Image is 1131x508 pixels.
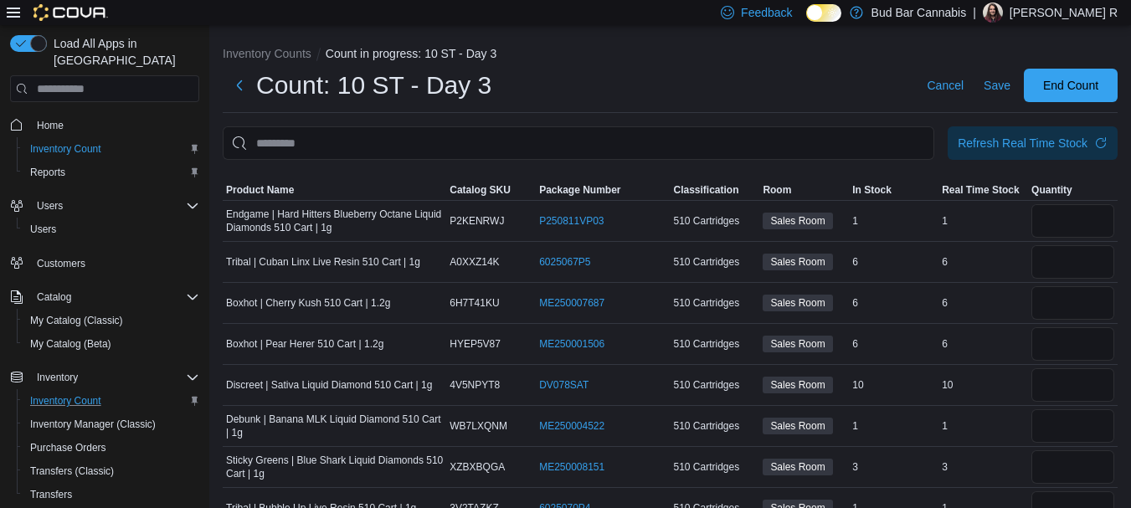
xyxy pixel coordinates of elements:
div: 6 [938,252,1028,272]
button: End Count [1024,69,1118,102]
div: 6 [849,293,938,313]
span: Sales Room [770,213,825,228]
span: Inventory [30,367,199,387]
span: Package Number [539,183,620,197]
a: Users [23,219,63,239]
span: Feedback [741,4,792,21]
div: 1 [849,211,938,231]
span: Home [30,114,199,135]
a: Inventory Manager (Classic) [23,414,162,434]
nav: An example of EuiBreadcrumbs [223,45,1118,65]
span: HYEP5V87 [450,337,501,351]
span: Endgame | Hard Hitters Blueberry Octane Liquid Diamonds 510 Cart | 1g [226,208,443,234]
span: XZBXBQGA [450,460,505,474]
span: 4V5NPYT8 [450,378,500,392]
button: Cancel [920,69,970,102]
span: 510 Cartridges [673,419,739,433]
span: Boxhot | Cherry Kush 510 Cart | 1.2g [226,296,390,310]
span: My Catalog (Beta) [30,337,111,351]
h1: Count: 10 ST - Day 3 [256,69,491,102]
button: Next [223,69,256,102]
div: 1 [938,211,1028,231]
button: Catalog SKU [446,180,536,200]
span: Load All Apps in [GEOGRAPHIC_DATA] [47,35,199,69]
div: 3 [849,457,938,477]
button: Inventory [3,366,206,389]
img: Cova [33,4,108,21]
input: Dark Mode [806,4,841,22]
div: 10 [938,375,1028,395]
span: Sales Room [770,336,825,351]
span: Purchase Orders [23,438,199,458]
span: Sales Room [770,377,825,393]
a: Home [30,115,70,136]
span: Cancel [927,77,964,94]
button: Purchase Orders [17,436,206,459]
a: My Catalog (Beta) [23,334,118,354]
span: Debunk | Banana MLK Liquid Diamond 510 Cart | 1g [226,413,443,439]
span: 510 Cartridges [673,296,739,310]
button: Users [3,194,206,218]
span: WB7LXQNM [450,419,507,433]
span: Catalog SKU [450,183,511,197]
span: Inventory Count [23,391,199,411]
span: 510 Cartridges [673,378,739,392]
button: Quantity [1028,180,1118,200]
button: In Stock [849,180,938,200]
div: 6 [849,252,938,272]
span: Sales Room [770,418,825,434]
button: My Catalog (Beta) [17,332,206,356]
button: Users [17,218,206,241]
a: P250811VP03 [539,214,604,228]
span: Customers [30,253,199,274]
span: Sticky Greens | Blue Shark Liquid Diamonds 510 Cart | 1g [226,454,443,480]
span: Sales Room [763,295,832,311]
a: Purchase Orders [23,438,113,458]
span: P2KENRWJ [450,214,504,228]
button: Classification [670,180,759,200]
span: Users [30,223,56,236]
span: Inventory Manager (Classic) [30,418,156,431]
span: Sales Room [770,459,825,475]
span: Catalog [30,287,199,307]
div: 1 [849,416,938,436]
span: My Catalog (Beta) [23,334,199,354]
a: Reports [23,162,72,182]
button: Transfers (Classic) [17,459,206,483]
button: Transfers [17,483,206,506]
span: Transfers [23,485,199,505]
span: In Stock [852,183,892,197]
span: A0XXZ14K [450,255,499,269]
span: Inventory Manager (Classic) [23,414,199,434]
div: Refresh Real Time Stock [958,135,1087,151]
a: ME250008151 [539,460,604,474]
span: Sales Room [763,459,832,475]
span: Users [23,219,199,239]
button: Inventory Counts [223,47,311,60]
span: Reports [30,166,65,179]
a: Inventory Count [23,391,108,411]
span: Dark Mode [806,22,807,23]
span: Product Name [226,183,294,197]
span: 6H7T41KU [450,296,499,310]
a: Customers [30,254,92,274]
span: 510 Cartridges [673,460,739,474]
a: ME250007687 [539,296,604,310]
span: Transfers [30,488,72,501]
button: Reports [17,161,206,184]
button: Inventory [30,367,85,387]
a: Transfers [23,485,79,505]
span: Inventory Count [23,139,199,159]
button: Count in progress: 10 ST - Day 3 [326,47,496,60]
button: Refresh Real Time Stock [948,126,1118,160]
span: Quantity [1031,183,1072,197]
span: Sales Room [763,254,832,270]
button: Real Time Stock [938,180,1028,200]
span: Sales Room [763,418,832,434]
button: Inventory Manager (Classic) [17,413,206,436]
a: Inventory Count [23,139,108,159]
span: Catalog [37,290,71,304]
span: Classification [673,183,738,197]
span: My Catalog (Classic) [30,314,123,327]
span: Users [37,199,63,213]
